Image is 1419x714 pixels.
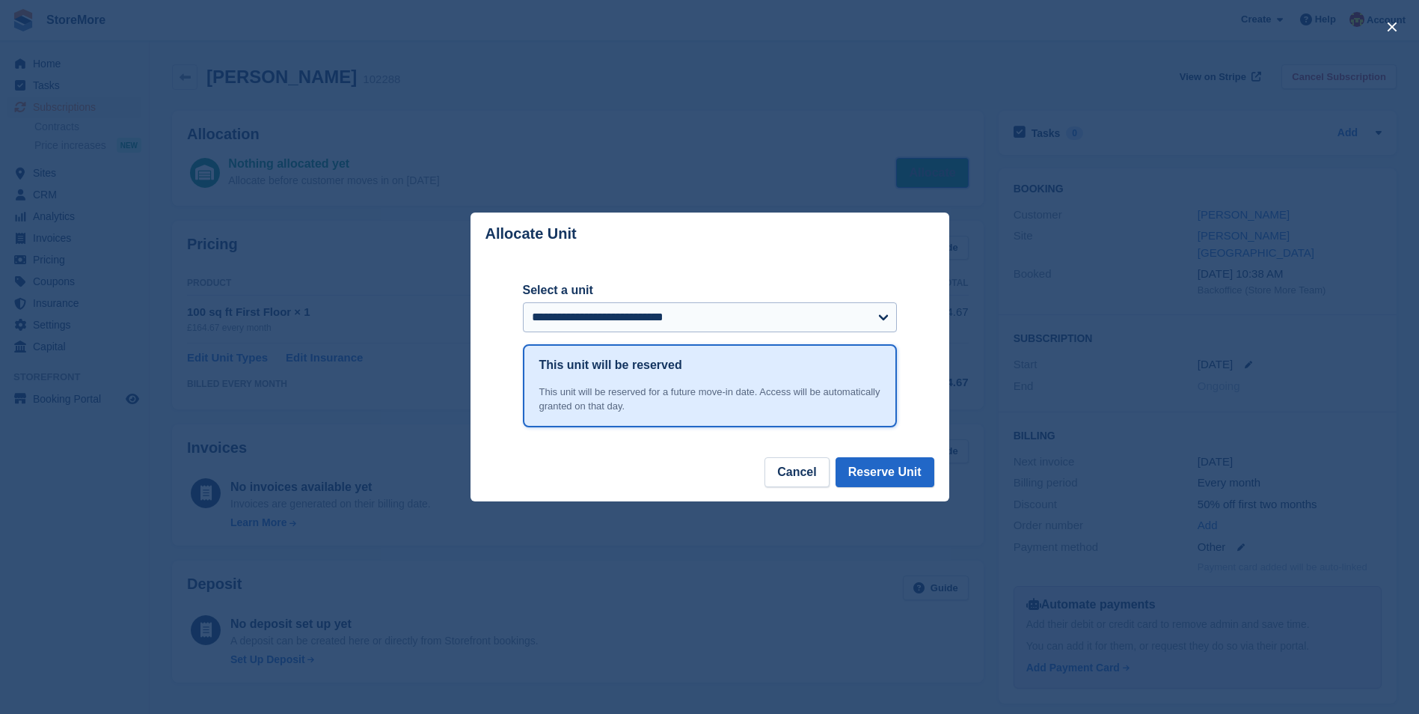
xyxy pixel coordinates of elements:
[1380,15,1404,39] button: close
[523,281,897,299] label: Select a unit
[539,356,682,374] h1: This unit will be reserved
[539,385,880,414] div: This unit will be reserved for a future move-in date. Access will be automatically granted on tha...
[485,225,577,242] p: Allocate Unit
[764,457,829,487] button: Cancel
[836,457,934,487] button: Reserve Unit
